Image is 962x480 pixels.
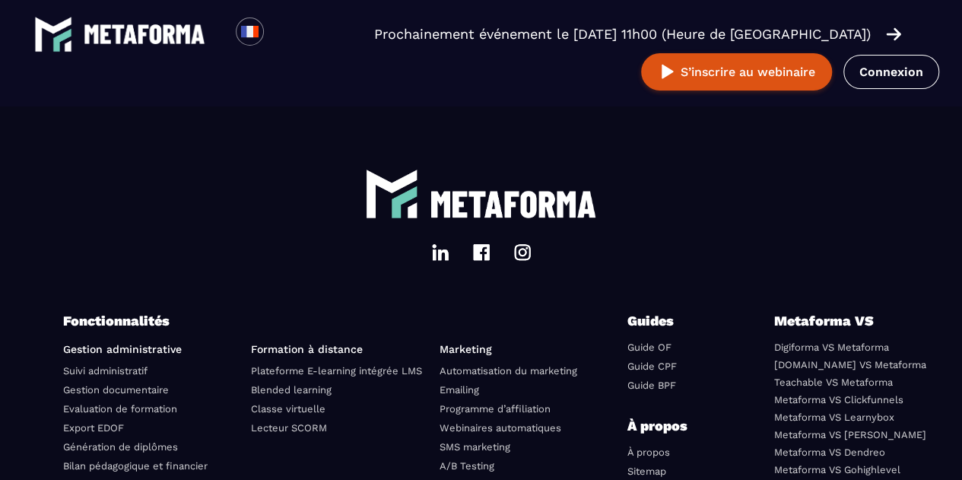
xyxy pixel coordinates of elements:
img: instagram [513,243,532,262]
img: arrow-right [886,26,901,43]
input: Search for option [277,25,288,43]
a: [DOMAIN_NAME] VS Metaforma [774,359,926,370]
p: Metaforma VS [774,310,900,332]
a: Metaforma VS Learnybox [774,412,894,423]
a: Suivi administratif [63,365,148,377]
a: Automatisation du marketing [440,365,577,377]
a: Classe virtuelle [251,403,325,415]
div: Search for option [264,17,301,51]
a: Export EDOF [63,422,124,434]
img: logo [365,167,418,221]
p: Gestion administrative [63,343,240,355]
a: Lecteur SCORM [251,422,327,434]
p: Formation à distance [251,343,428,355]
a: Evaluation de formation [63,403,177,415]
a: Emailing [440,384,479,396]
a: Sitemap [627,466,666,477]
a: Guide BPF [627,380,676,391]
p: Marketing [440,343,617,355]
a: Digiforma VS Metaforma [774,342,889,353]
a: Guide OF [627,342,671,353]
img: logo [84,24,205,44]
a: Connexion [843,55,939,89]
a: Webinaires automatiques [440,422,561,434]
a: Gestion documentaire [63,384,169,396]
p: Fonctionnalités [63,310,628,332]
img: facebook [472,243,491,262]
a: Metaforma VS [PERSON_NAME] [774,429,926,440]
img: linkedin [431,243,449,262]
a: Teachable VS Metaforma [774,377,893,388]
a: SMS marketing [440,441,510,453]
a: Guide CPF [627,361,677,372]
a: Metaforma VS Clickfunnels [774,394,903,405]
img: play [658,62,677,81]
a: A/B Testing [440,460,494,472]
a: Programme d’affiliation [440,403,551,415]
a: Metaforma VS Gohighlevel [774,464,900,475]
p: Guides [627,310,719,332]
p: À propos [627,415,719,437]
button: S’inscrire au webinaire [641,53,832,91]
p: Prochainement événement le [DATE] 11h00 (Heure de [GEOGRAPHIC_DATA]) [374,24,871,45]
a: Génération de diplômes [63,441,178,453]
img: logo [34,15,72,53]
img: logo [430,191,597,218]
a: Plateforme E-learning intégrée LMS [251,365,422,377]
a: Metaforma VS Dendreo [774,447,885,458]
a: À propos [627,447,670,458]
img: fr [240,22,259,41]
a: Blended learning [251,384,332,396]
a: Bilan pédagogique et financier [63,460,208,472]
